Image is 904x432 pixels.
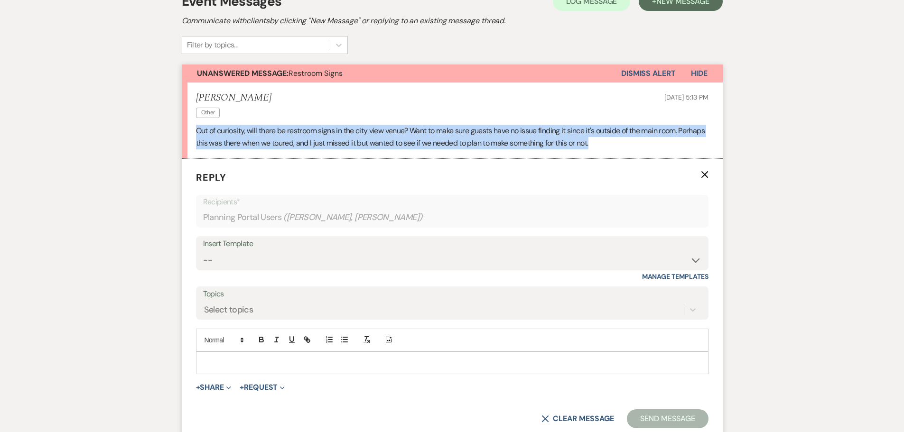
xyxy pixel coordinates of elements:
[203,208,701,227] div: Planning Portal Users
[182,15,723,27] h2: Communicate with clients by clicking "New Message" or replying to an existing message thread.
[204,303,253,316] div: Select topics
[196,108,220,118] span: Other
[541,415,614,423] button: Clear message
[621,64,676,83] button: Dismiss Alert
[196,125,708,149] p: Out of curiosity, will there be restroom signs in the city view venue? Want to make sure guests h...
[197,68,289,78] strong: Unanswered Message:
[187,39,238,51] div: Filter by topics...
[642,272,708,281] a: Manage Templates
[196,384,232,391] button: Share
[197,68,343,78] span: Restroom Signs
[203,196,701,208] p: Recipients*
[664,93,708,101] span: [DATE] 5:13 PM
[283,211,423,224] span: ( [PERSON_NAME], [PERSON_NAME] )
[203,237,701,251] div: Insert Template
[240,384,244,391] span: +
[676,64,723,83] button: Hide
[203,287,701,301] label: Topics
[196,384,200,391] span: +
[196,171,226,184] span: Reply
[627,409,708,428] button: Send Message
[182,64,621,83] button: Unanswered Message:Restroom Signs
[691,68,708,78] span: Hide
[196,92,271,104] h5: [PERSON_NAME]
[240,384,285,391] button: Request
